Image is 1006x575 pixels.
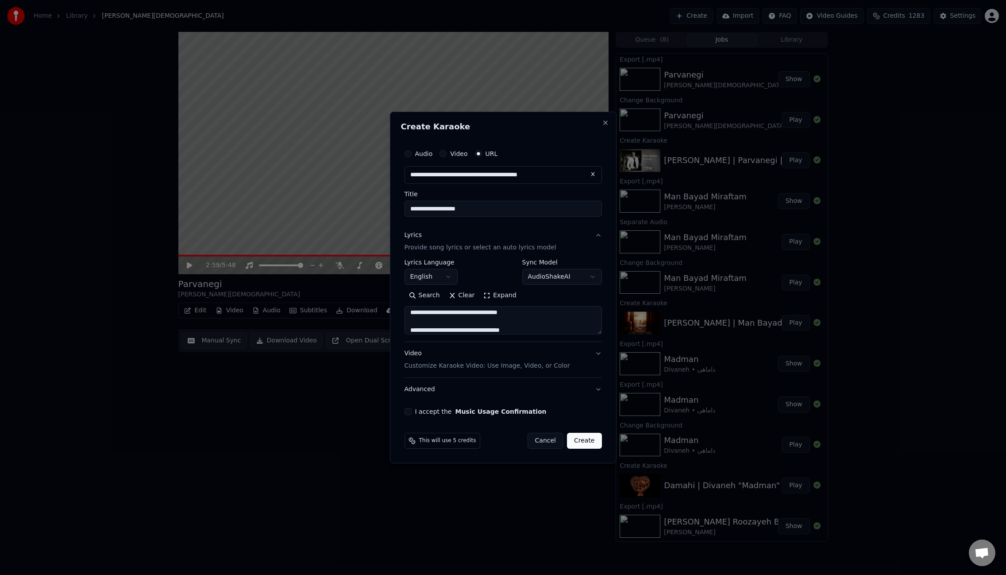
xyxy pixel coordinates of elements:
[405,259,458,265] label: Lyrics Language
[405,231,422,240] div: Lyrics
[405,243,556,252] p: Provide song lyrics or select an auto lyrics model
[405,361,570,370] p: Customize Karaoke Video: Use Image, Video, or Color
[444,288,479,303] button: Clear
[405,191,602,197] label: Title
[450,151,467,157] label: Video
[405,259,602,342] div: LyricsProvide song lyrics or select an auto lyrics model
[419,437,476,444] span: This will use 5 credits
[405,378,602,401] button: Advanced
[486,151,498,157] label: URL
[528,433,563,449] button: Cancel
[405,224,602,259] button: LyricsProvide song lyrics or select an auto lyrics model
[479,288,520,303] button: Expand
[522,259,602,265] label: Sync Model
[455,408,546,415] button: I accept the
[567,433,602,449] button: Create
[405,288,444,303] button: Search
[401,123,605,131] h2: Create Karaoke
[415,151,433,157] label: Audio
[415,408,547,415] label: I accept the
[405,342,602,377] button: VideoCustomize Karaoke Video: Use Image, Video, or Color
[405,349,570,370] div: Video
